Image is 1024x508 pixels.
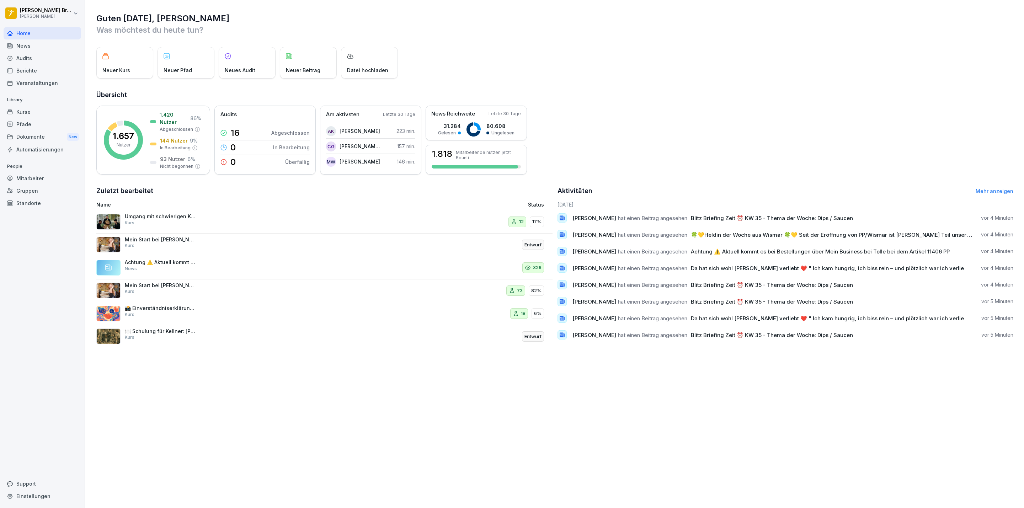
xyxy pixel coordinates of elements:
[4,197,81,209] a: Standorte
[102,66,130,74] p: Neuer Kurs
[618,298,687,305] span: hat einen Beitrag angesehen
[489,111,521,117] p: Letzte 30 Tage
[125,305,196,311] p: 📸 Einverständniserklärung für Foto- und Videonutzung
[125,288,134,295] p: Kurs
[558,201,1014,208] h6: [DATE]
[533,264,542,271] p: 326
[160,126,193,133] p: Abgeschlossen
[285,158,310,166] p: Überfällig
[117,142,130,148] p: Nutzer
[691,248,950,255] span: Achtung ⚠️ Aktuell kommt es bei Bestellungen über Mein Business bei Tolle bei dem Artikel 11406 PP
[4,106,81,118] a: Kurse
[981,315,1013,322] p: vor 5 Minuten
[981,281,1013,288] p: vor 4 Minuten
[4,77,81,89] a: Veranstaltungen
[4,143,81,156] div: Automatisierungen
[96,234,553,257] a: Mein Start bei [PERSON_NAME] - PersonalfragebogenKursEntwurf
[572,231,616,238] span: [PERSON_NAME]
[4,39,81,52] a: News
[230,143,236,152] p: 0
[326,111,359,119] p: Am aktivsten
[618,265,687,272] span: hat einen Beitrag angesehen
[572,332,616,338] span: [PERSON_NAME]
[220,111,237,119] p: Audits
[271,129,310,137] p: Abgeschlossen
[160,163,193,170] p: Nicht begonnen
[456,150,521,160] p: Mitarbeitende nutzen jetzt Bounti
[96,24,1013,36] p: Was möchtest du heute tun?
[160,155,185,163] p: 93 Nutzer
[691,298,853,305] span: Blitz Briefing Zeit ⏰ KW 35 - Thema der Woche: Dips / Saucen
[396,127,415,135] p: 223 min.
[96,13,1013,24] h1: Guten [DATE], [PERSON_NAME]
[190,137,198,144] p: 9 %
[528,201,544,208] p: Status
[187,155,195,163] p: 6 %
[981,231,1013,238] p: vor 4 Minuten
[96,283,121,298] img: aaay8cu0h1hwaqqp9269xjan.png
[691,332,853,338] span: Blitz Briefing Zeit ⏰ KW 35 - Thema der Woche: Dips / Saucen
[125,259,196,266] p: Achtung ⚠️ Aktuell kommt es bei Bestellungen über Mein Business bei Tolle bei dem Artikel 11406 P...
[572,248,616,255] span: [PERSON_NAME]
[4,130,81,144] a: DokumenteNew
[618,248,687,255] span: hat einen Beitrag angesehen
[524,333,542,340] p: Entwurf
[4,118,81,130] div: Pfade
[190,114,201,122] p: 86 %
[96,201,389,208] p: Name
[340,143,380,150] p: [PERSON_NAME] [PERSON_NAME]
[383,111,415,118] p: Letzte 30 Tage
[691,231,977,238] span: 🍀💛Heldin der Woche aus Wismar 🍀💛 Seit der Eröffnung von PP/Wismar ist [PERSON_NAME] Teil unseres T
[340,158,380,165] p: [PERSON_NAME]
[273,144,310,151] p: In Bearbeitung
[96,279,553,303] a: Mein Start bei [PERSON_NAME] - PersonalfragebogenKurs7382%
[96,302,553,325] a: 📸 Einverständniserklärung für Foto- und VideonutzungKurs186%
[981,264,1013,272] p: vor 4 Minuten
[4,64,81,77] a: Berichte
[160,145,191,151] p: In Bearbeitung
[4,130,81,144] div: Dokumente
[572,315,616,322] span: [PERSON_NAME]
[4,477,81,490] div: Support
[438,130,456,136] p: Gelesen
[618,282,687,288] span: hat einen Beitrag angesehen
[326,141,336,151] div: CG
[160,111,188,126] p: 1.420 Nutzer
[230,129,240,137] p: 16
[517,287,523,294] p: 73
[125,242,134,249] p: Kurs
[397,158,415,165] p: 146 min.
[347,66,388,74] p: Datei hochladen
[4,185,81,197] div: Gruppen
[96,325,553,348] a: 🍽️ Schulung für Kellner: [PERSON_NAME]KursEntwurf
[691,282,853,288] span: Blitz Briefing Zeit ⏰ KW 35 - Thema der Woche: Dips / Saucen
[691,265,964,272] span: Da hat sich wohl [PERSON_NAME] verliebt ❤️ " Ich kam hungrig, ich biss rein – und plötzlich war i...
[981,214,1013,221] p: vor 4 Minuten
[96,186,553,196] h2: Zuletzt bearbeitet
[96,214,121,230] img: ibmq16c03v2u1873hyb2ubud.png
[96,306,121,321] img: kmlaa60hhy6rj8umu5j2s6g8.png
[4,490,81,502] div: Einstellungen
[4,52,81,64] a: Audits
[981,331,1013,338] p: vor 5 Minuten
[20,14,72,19] p: [PERSON_NAME]
[326,157,336,167] div: MW
[981,248,1013,255] p: vor 4 Minuten
[4,94,81,106] p: Library
[67,133,79,141] div: New
[572,282,616,288] span: [PERSON_NAME]
[534,310,542,317] p: 6%
[438,122,461,130] p: 31.284
[4,172,81,185] a: Mitarbeiter
[125,236,196,243] p: Mein Start bei [PERSON_NAME] - Personalfragebogen
[96,237,121,252] img: aaay8cu0h1hwaqqp9269xjan.png
[125,311,134,318] p: Kurs
[531,287,542,294] p: 82%
[125,334,134,341] p: Kurs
